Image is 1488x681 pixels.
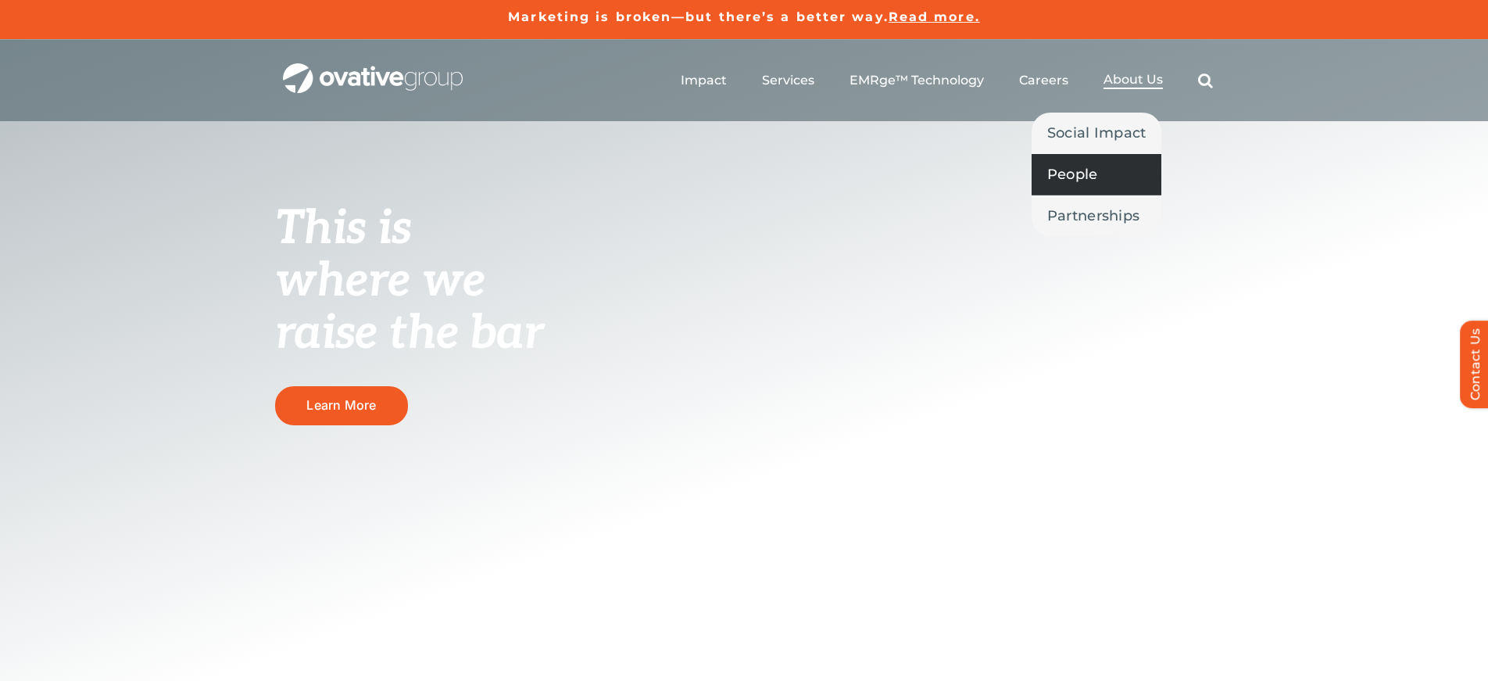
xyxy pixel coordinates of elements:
[1047,163,1098,185] span: People
[1032,154,1162,195] a: People
[1019,73,1068,88] a: Careers
[1047,122,1146,144] span: Social Impact
[275,253,543,362] span: where we raise the bar
[1103,72,1163,89] a: About Us
[850,73,984,88] a: EMRge™ Technology
[1103,72,1163,88] span: About Us
[762,73,814,88] a: Services
[681,73,727,88] a: Impact
[275,386,408,425] a: Learn More
[1032,195,1162,236] a: Partnerships
[681,56,1213,106] nav: Menu
[1047,205,1139,227] span: Partnerships
[1198,73,1213,88] a: Search
[306,398,376,413] span: Learn More
[889,9,980,24] a: Read more.
[275,201,411,257] span: This is
[508,9,889,24] a: Marketing is broken—but there’s a better way.
[1032,113,1162,153] a: Social Impact
[283,62,463,77] a: OG_Full_horizontal_WHT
